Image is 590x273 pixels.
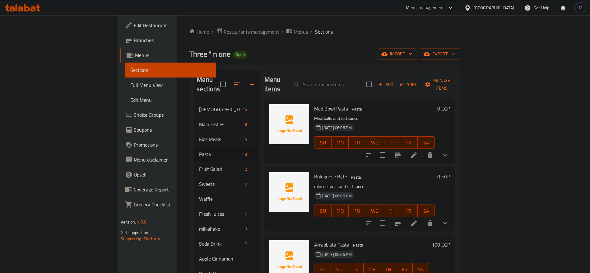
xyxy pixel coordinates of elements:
[386,138,398,147] span: TH
[199,180,240,188] span: Sweets
[194,236,259,251] div: Soda Drink7
[244,77,259,92] button: Add section
[216,78,230,91] span: Select all sections
[383,50,412,58] span: import
[242,120,249,128] div: items
[378,48,417,60] button: import
[332,205,349,217] button: MO
[437,172,450,181] h6: 0 EGP
[314,183,435,191] p: minced meat and red sauce
[400,136,417,149] button: FR
[369,206,381,215] span: WE
[390,148,405,162] button: Branch-specific-item
[294,28,308,35] span: Menus
[134,186,211,193] span: Coverage Report
[400,205,417,217] button: FR
[240,195,249,203] div: items
[423,216,438,231] button: delete
[351,242,366,249] span: Pasta
[125,78,216,92] a: Full Menu View
[317,138,329,147] span: SU
[376,80,396,89] span: Add item
[120,122,216,137] a: Coupons
[242,165,249,173] div: items
[396,80,421,89] span: Sort items
[242,136,249,142] span: 4
[240,151,249,157] span: 13
[240,211,249,217] span: 16
[240,150,249,158] div: items
[366,205,383,217] button: WE
[189,28,460,36] nav: breadcrumb
[421,75,462,94] button: Manage items
[242,135,249,143] div: items
[240,180,249,188] div: items
[242,256,249,262] span: 1
[130,96,211,104] span: Edit Menu
[242,121,249,127] span: 8
[269,104,309,144] img: Med Bowl Pasta
[233,51,247,59] div: Open
[199,135,242,143] span: Kids Meals
[348,173,364,181] div: Pasta
[194,162,259,177] div: Fruit Salad2
[410,219,418,227] a: Edit menu item
[361,216,376,231] button: sort-choices
[310,28,313,35] li: /
[130,81,211,89] span: Full Menu View
[199,225,240,233] div: milkshake
[242,255,249,262] div: items
[199,120,242,128] span: Main Dishes
[314,136,332,149] button: SU
[314,115,435,122] p: Meatballs and red sauce
[438,216,453,231] button: show more
[366,136,383,149] button: WE
[120,48,216,63] a: Menus
[363,78,376,91] span: Select section
[406,4,444,12] div: Menu-management
[286,28,308,36] a: Menus
[349,106,365,113] span: Pasta
[199,240,242,247] div: Soda Drink
[334,138,346,147] span: MO
[281,28,284,35] li: /
[269,172,309,212] img: Bolognese Byte
[134,111,211,119] span: Choice Groups
[240,196,249,202] span: 11
[349,136,366,149] button: TU
[240,106,249,112] span: 15
[376,217,389,230] span: Select to update
[125,92,216,107] a: Edit Menu
[334,206,346,215] span: MO
[134,21,211,29] span: Edit Restaurant
[216,28,279,36] a: Restaurants management
[134,126,211,134] span: Coupons
[390,216,405,231] button: Branch-specific-item
[314,205,332,217] button: SU
[314,172,347,181] span: Bolognese Byte
[423,148,438,162] button: delete
[403,138,415,147] span: FR
[418,205,435,217] button: SA
[233,52,247,57] span: Open
[199,195,240,203] span: Waffle
[240,106,249,113] div: items
[120,197,216,212] a: Grocery Checklist
[194,147,259,162] div: Pasta13
[121,228,149,237] span: Get support on:
[437,104,450,113] h6: 0 EGP
[425,50,455,58] span: export
[121,235,160,243] a: Support.OpsPlatform
[199,210,240,218] span: Fresh Juices
[351,206,363,215] span: TU
[438,148,453,162] button: show more
[130,66,211,74] span: Sections
[120,182,216,197] a: Coverage Report
[120,152,216,167] a: Menu disclaimer
[348,174,364,181] span: Pasta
